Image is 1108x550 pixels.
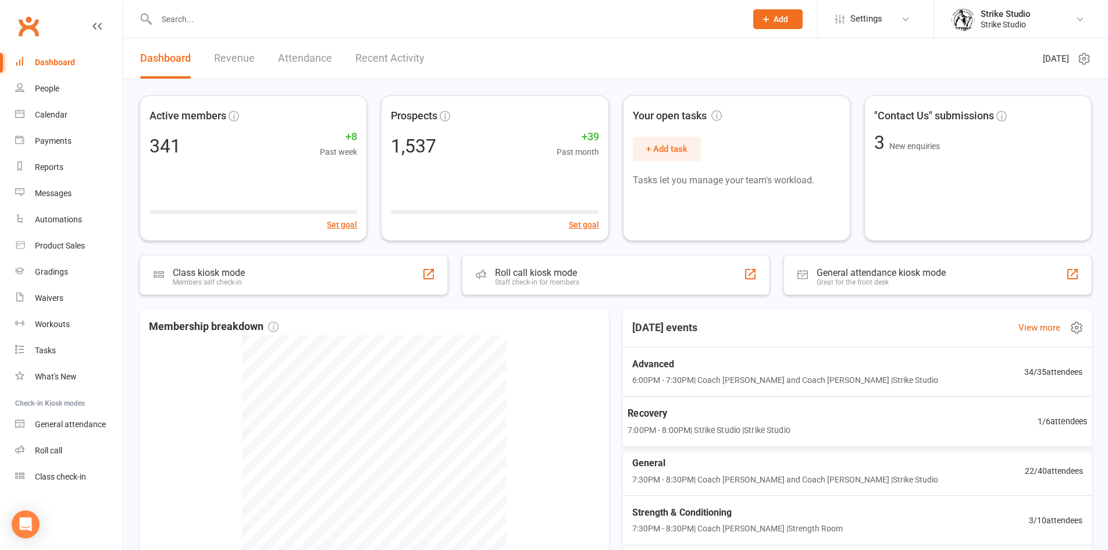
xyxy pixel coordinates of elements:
span: 7:00PM - 8:00PM | Strike Studio | Strike Studio [628,423,790,437]
a: Gradings [15,259,123,285]
span: Past month [557,146,599,158]
span: New enquiries [889,141,940,151]
a: Automations [15,207,123,233]
span: 7:30PM - 8:30PM | Coach [PERSON_NAME] and Coach [PERSON_NAME] | Strike Studio [632,473,938,485]
a: Tasks [15,338,123,364]
span: 6:00PM - 7:30PM | Coach [PERSON_NAME] and Coach [PERSON_NAME] | Strike Studio [632,374,938,386]
div: 341 [149,137,181,155]
span: Recovery [628,406,790,421]
span: 34 / 35 attendees [1024,366,1082,378]
span: Past week [320,146,357,158]
div: Great for the front desk [817,278,946,286]
span: +8 [320,129,357,146]
div: Class check-in [35,472,86,481]
div: Tasks [35,346,56,355]
span: 22 / 40 attendees [1024,464,1082,477]
a: View more [1018,321,1060,335]
span: "Contact Us" submissions [874,108,994,125]
span: +39 [557,129,599,146]
div: Product Sales [35,241,85,250]
a: Clubworx [14,12,43,41]
div: Class kiosk mode [173,267,245,278]
a: Waivers [15,285,123,311]
button: Add [753,9,803,29]
span: [DATE] [1043,52,1069,66]
span: Your open tasks [633,108,722,125]
span: 3 [874,132,889,154]
img: thumb_image1723780799.png [952,8,975,31]
a: Dashboard [15,49,123,76]
div: 1,537 [391,137,436,155]
h3: [DATE] events [623,317,707,338]
a: Product Sales [15,233,123,259]
a: Calendar [15,102,123,128]
div: General attendance [35,420,106,429]
div: Waivers [35,293,63,303]
span: Settings [850,6,882,32]
a: Workouts [15,311,123,338]
button: Set goal [569,218,599,231]
button: Set goal [327,218,357,231]
a: General attendance kiosk mode [15,411,123,438]
a: What's New [15,364,123,390]
div: Messages [35,189,72,198]
div: Roll call kiosk mode [495,267,579,278]
div: Members self check-in [173,278,245,286]
div: Reports [35,162,63,172]
div: Strike Studio [981,9,1031,19]
input: Search... [153,11,738,27]
span: Add [774,15,788,24]
div: Staff check-in for members [495,278,579,286]
div: Gradings [35,267,68,276]
a: Revenue [214,38,255,79]
span: 1 / 6 attendees [1037,414,1087,428]
div: People [35,84,59,93]
span: Membership breakdown [149,318,279,335]
div: Calendar [35,110,67,119]
a: Recent Activity [355,38,425,79]
div: Workouts [35,320,70,329]
a: Class kiosk mode [15,464,123,490]
div: Dashboard [35,58,75,67]
div: What's New [35,372,77,381]
div: Roll call [35,446,62,455]
span: 3 / 10 attendees [1029,514,1082,527]
span: Strength & Conditioning [632,505,843,520]
div: Strike Studio [981,19,1031,30]
a: Roll call [15,438,123,464]
span: Advanced [632,357,938,372]
button: + Add task [633,137,701,161]
span: General [632,456,938,471]
a: Dashboard [140,38,191,79]
a: Messages [15,180,123,207]
span: Prospects [391,108,437,125]
a: Reports [15,154,123,180]
p: Tasks let you manage your team's workload. [633,173,840,188]
div: Open Intercom Messenger [12,510,40,538]
a: People [15,76,123,102]
div: Payments [35,136,72,146]
span: 7:30PM - 8:30PM | Coach [PERSON_NAME] | Strength Room [632,522,843,535]
div: Automations [35,215,82,224]
div: General attendance kiosk mode [817,267,946,278]
a: Payments [15,128,123,154]
a: Attendance [278,38,332,79]
span: Active members [149,108,226,125]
